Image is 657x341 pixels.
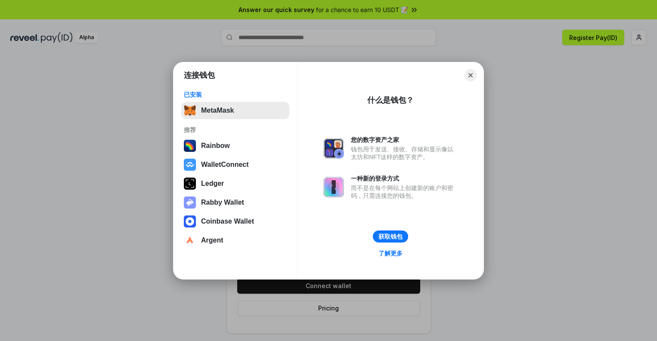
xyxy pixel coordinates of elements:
img: svg+xml,%3Csvg%20width%3D%22120%22%20height%3D%22120%22%20viewBox%3D%220%200%20120%20120%22%20fil... [184,140,196,152]
a: 了解更多 [373,248,408,259]
div: 钱包用于发送、接收、存储和显示像以太坊和NFT这样的数字资产。 [351,145,458,161]
button: MetaMask [181,102,289,119]
button: Rabby Wallet [181,194,289,211]
img: svg+xml,%3Csvg%20width%3D%2228%22%20height%3D%2228%22%20viewBox%3D%220%200%2028%2028%22%20fill%3D... [184,159,196,171]
img: svg+xml,%3Csvg%20xmlns%3D%22http%3A%2F%2Fwww.w3.org%2F2000%2Fsvg%22%20fill%3D%22none%22%20viewBox... [323,138,344,159]
div: 推荐 [184,126,287,134]
button: WalletConnect [181,156,289,173]
button: Ledger [181,175,289,192]
div: MetaMask [201,107,234,114]
div: 您的数字资产之家 [351,136,458,144]
div: 什么是钱包？ [367,95,414,105]
button: Argent [181,232,289,249]
img: svg+xml,%3Csvg%20xmlns%3D%22http%3A%2F%2Fwww.w3.org%2F2000%2Fsvg%22%20fill%3D%22none%22%20viewBox... [323,177,344,197]
div: Ledger [201,180,224,187]
img: svg+xml,%3Csvg%20width%3D%2228%22%20height%3D%2228%22%20viewBox%3D%220%200%2028%2028%22%20fill%3D... [184,215,196,227]
div: Rainbow [201,142,230,150]
div: 而不是在每个网站上创建新的账户和密码，只需连接您的钱包。 [351,184,458,200]
div: Rabby Wallet [201,199,244,206]
img: svg+xml,%3Csvg%20fill%3D%22none%22%20height%3D%2233%22%20viewBox%3D%220%200%2035%2033%22%20width%... [184,104,196,117]
div: 已安装 [184,91,287,98]
div: Argent [201,237,223,244]
button: Rainbow [181,137,289,154]
div: 获取钱包 [378,233,403,240]
div: 了解更多 [378,249,403,257]
button: Coinbase Wallet [181,213,289,230]
h1: 连接钱包 [184,70,215,80]
img: svg+xml,%3Csvg%20xmlns%3D%22http%3A%2F%2Fwww.w3.org%2F2000%2Fsvg%22%20width%3D%2228%22%20height%3... [184,178,196,190]
button: 获取钱包 [373,230,408,243]
div: WalletConnect [201,161,249,169]
img: svg+xml,%3Csvg%20width%3D%2228%22%20height%3D%2228%22%20viewBox%3D%220%200%2028%2028%22%20fill%3D... [184,234,196,246]
div: 一种新的登录方式 [351,175,458,182]
img: svg+xml,%3Csvg%20xmlns%3D%22http%3A%2F%2Fwww.w3.org%2F2000%2Fsvg%22%20fill%3D%22none%22%20viewBox... [184,197,196,209]
div: Coinbase Wallet [201,218,254,225]
button: Close [465,69,477,81]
